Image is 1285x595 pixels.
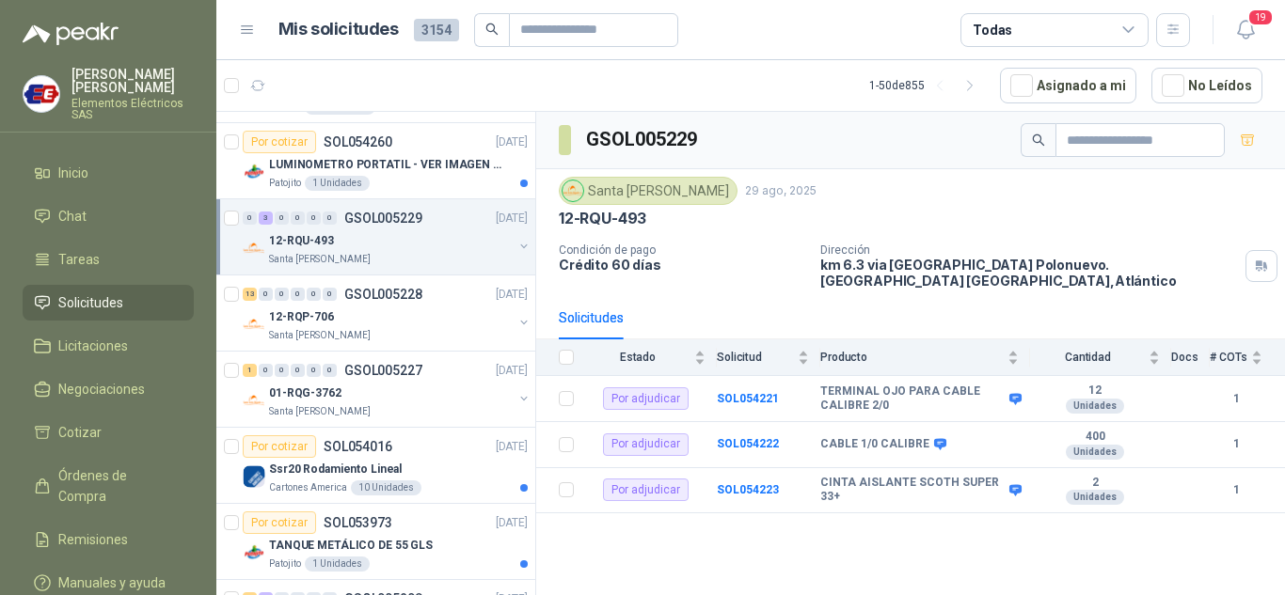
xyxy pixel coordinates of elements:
[351,480,421,495] div: 10 Unidades
[344,211,422,225] p: GSOL005229
[559,209,646,228] p: 12-RQU-493
[243,359,531,419] a: 1 0 0 0 0 0 GSOL005227[DATE] Company Logo01-RQG-3762Santa [PERSON_NAME]
[585,351,690,364] span: Estado
[745,182,817,200] p: 29 ago, 2025
[243,237,265,259] img: Company Logo
[305,556,370,572] div: 1 Unidades
[717,483,779,496] b: SOL054223
[324,516,392,529] p: SOL053973
[1210,390,1262,408] b: 1
[820,339,1030,376] th: Producto
[23,328,194,364] a: Licitaciones
[269,537,433,555] p: TANQUE METÁLICO DE 55 GLS
[1032,133,1045,147] span: search
[23,198,194,234] a: Chat
[58,249,100,270] span: Tareas
[275,364,289,377] div: 0
[603,478,689,501] div: Por adjudicar
[820,257,1238,289] p: km 6.3 via [GEOGRAPHIC_DATA] Polonuevo. [GEOGRAPHIC_DATA] [GEOGRAPHIC_DATA] , Atlántico
[269,156,503,174] p: LUMINOMETRO PORTATIL - VER IMAGEN ADJUNTA
[259,364,273,377] div: 0
[323,211,337,225] div: 0
[243,288,257,301] div: 13
[1210,351,1247,364] span: # COTs
[344,364,422,377] p: GSOL005227
[275,211,289,225] div: 0
[259,211,273,225] div: 3
[717,351,794,364] span: Solicitud
[496,362,528,380] p: [DATE]
[1210,435,1262,453] b: 1
[23,522,194,557] a: Remisiones
[275,288,289,301] div: 0
[324,135,392,149] p: SOL054260
[820,351,1004,364] span: Producto
[58,292,123,313] span: Solicitudes
[305,176,370,191] div: 1 Unidades
[58,465,176,507] span: Órdenes de Compra
[58,572,166,593] span: Manuales y ayuda
[307,288,321,301] div: 0
[344,288,422,301] p: GSOL005228
[243,389,265,412] img: Company Logo
[243,207,531,267] a: 0 3 0 0 0 0 GSOL005229[DATE] Company Logo12-RQU-493Santa [PERSON_NAME]
[243,131,316,153] div: Por cotizar
[1030,430,1160,445] b: 400
[216,428,535,504] a: Por cotizarSOL054016[DATE] Company LogoSsr20 Rodamiento LinealCartones America10 Unidades
[1247,8,1274,26] span: 19
[559,243,805,257] p: Condición de pago
[1066,399,1124,414] div: Unidades
[23,371,194,407] a: Negociaciones
[717,392,779,405] a: SOL054221
[58,529,128,550] span: Remisiones
[603,433,689,456] div: Por adjudicar
[586,125,700,154] h3: GSOL005229
[820,384,1005,414] b: TERMINAL OJO PARA CABLE CALIBRE 2/0
[563,180,583,201] img: Company Logo
[259,288,273,301] div: 0
[485,23,499,36] span: search
[23,155,194,191] a: Inicio
[1030,384,1160,399] b: 12
[1030,339,1171,376] th: Cantidad
[269,176,301,191] p: Patojito
[23,23,119,45] img: Logo peakr
[71,68,194,94] p: [PERSON_NAME] [PERSON_NAME]
[243,511,316,534] div: Por cotizar
[820,437,929,452] b: CABLE 1/0 CALIBRE
[58,163,88,183] span: Inicio
[1229,13,1262,47] button: 19
[307,364,321,377] div: 0
[324,440,392,453] p: SOL054016
[559,177,738,205] div: Santa [PERSON_NAME]
[269,328,371,343] p: Santa [PERSON_NAME]
[820,243,1238,257] p: Dirección
[269,461,402,478] p: Ssr20 Rodamiento Lineal
[1210,339,1285,376] th: # COTs
[243,435,316,458] div: Por cotizar
[1066,490,1124,505] div: Unidades
[496,286,528,304] p: [DATE]
[269,384,341,402] p: 01-RQG-3762
[1066,445,1124,460] div: Unidades
[278,16,399,43] h1: Mis solicitudes
[1030,351,1145,364] span: Cantidad
[216,504,535,580] a: Por cotizarSOL053973[DATE] Company LogoTANQUE METÁLICO DE 55 GLSPatojito1 Unidades
[1030,476,1160,491] b: 2
[243,364,257,377] div: 1
[243,283,531,343] a: 13 0 0 0 0 0 GSOL005228[DATE] Company Logo12-RQP-706Santa [PERSON_NAME]
[269,252,371,267] p: Santa [PERSON_NAME]
[1151,68,1262,103] button: No Leídos
[58,336,128,356] span: Licitaciones
[717,339,820,376] th: Solicitud
[291,364,305,377] div: 0
[496,438,528,456] p: [DATE]
[243,211,257,225] div: 0
[559,257,805,273] p: Crédito 60 días
[717,437,779,450] a: SOL054222
[23,242,194,277] a: Tareas
[23,285,194,321] a: Solicitudes
[269,556,301,572] p: Patojito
